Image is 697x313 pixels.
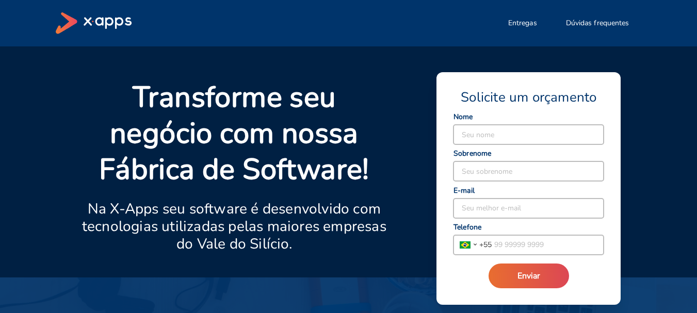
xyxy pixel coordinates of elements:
[453,161,604,181] input: Seu sobrenome
[492,235,604,255] input: 99 99999 9999
[496,13,549,34] button: Entregas
[479,239,492,250] span: + 55
[80,79,388,188] p: Transforme seu negócio com nossa Fábrica de Software!
[566,18,629,28] span: Dúvidas frequentes
[554,13,642,34] button: Dúvidas frequentes
[461,89,596,106] span: Solicite um orçamento
[508,18,537,28] span: Entregas
[489,263,569,288] button: Enviar
[517,270,540,282] span: Enviar
[80,200,388,253] p: Na X-Apps seu software é desenvolvido com tecnologias utilizadas pelas maiores empresas do Vale d...
[453,199,604,218] input: Seu melhor e-mail
[453,125,604,144] input: Seu nome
